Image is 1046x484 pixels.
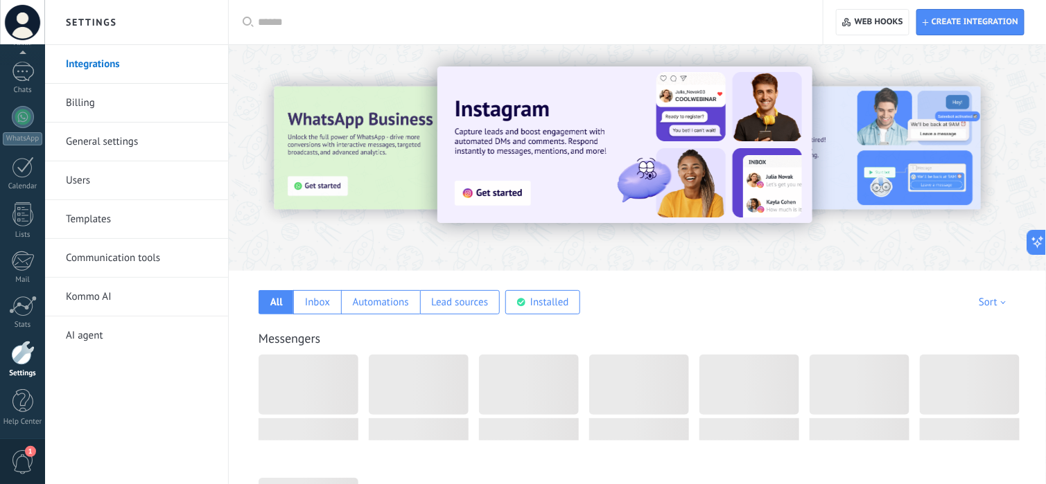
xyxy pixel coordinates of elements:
[66,278,214,316] a: Kommo AI
[66,84,214,123] a: Billing
[66,45,214,84] a: Integrations
[437,66,812,223] img: Slide 1
[45,316,228,355] li: AI agent
[686,87,981,210] img: Slide 2
[45,45,228,84] li: Integrations
[45,161,228,200] li: Users
[274,87,569,210] img: Slide 3
[431,296,488,309] div: Lead sources
[305,296,330,309] div: Inbox
[45,123,228,161] li: General settings
[66,123,214,161] a: General settings
[3,276,43,285] div: Mail
[45,84,228,123] li: Billing
[916,9,1025,35] button: Create integration
[66,239,214,278] a: Communication tools
[45,239,228,278] li: Communication tools
[259,330,320,346] a: Messengers
[66,200,214,239] a: Templates
[3,86,43,95] div: Chats
[45,278,228,316] li: Kommo AI
[66,161,214,200] a: Users
[353,296,409,309] div: Automations
[836,9,909,35] button: Web hooks
[270,296,283,309] div: All
[530,296,569,309] div: Installed
[3,132,42,145] div: WhatsApp
[3,369,43,378] div: Settings
[3,418,43,427] div: Help Center
[855,17,903,28] span: Web hooks
[979,296,1011,309] div: Sort
[932,17,1018,28] span: Create integration
[3,182,43,191] div: Calendar
[66,316,214,355] a: AI agent
[25,446,36,457] span: 1
[3,321,43,330] div: Stats
[45,200,228,239] li: Templates
[3,231,43,240] div: Lists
